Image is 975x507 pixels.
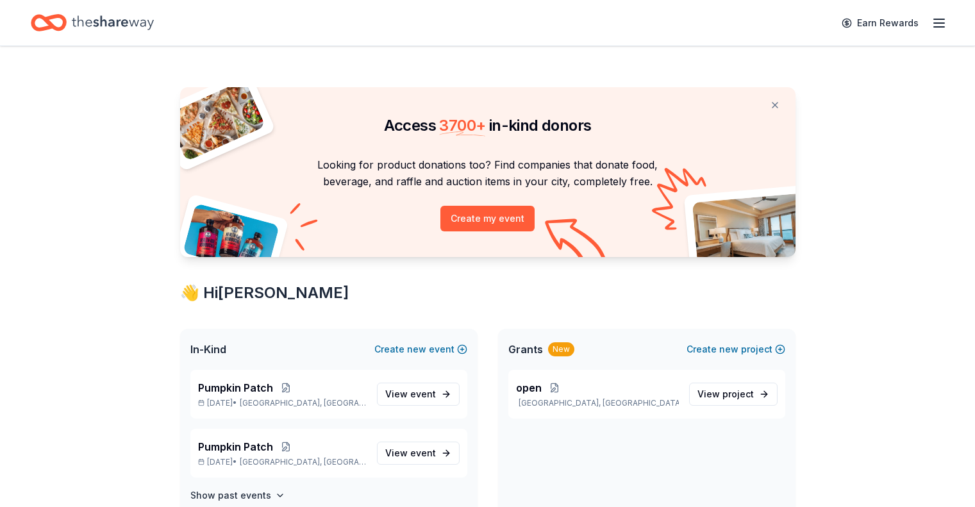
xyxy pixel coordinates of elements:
span: event [410,388,436,399]
div: 👋 Hi [PERSON_NAME] [180,283,796,303]
div: New [548,342,574,356]
button: Createnewproject [687,342,785,357]
span: 3700 + [439,116,485,135]
span: open [516,380,542,395]
span: event [410,447,436,458]
span: View [385,445,436,461]
span: Pumpkin Patch [198,380,273,395]
button: Createnewevent [374,342,467,357]
img: Curvy arrow [545,219,609,267]
span: project [722,388,754,399]
span: In-Kind [190,342,226,357]
button: Show past events [190,488,285,503]
a: Home [31,8,154,38]
span: new [719,342,738,357]
span: Grants [508,342,543,357]
span: Access in-kind donors [384,116,592,135]
a: View project [689,383,778,406]
span: new [407,342,426,357]
p: [GEOGRAPHIC_DATA], [GEOGRAPHIC_DATA] [516,398,679,408]
h4: Show past events [190,488,271,503]
span: Pumpkin Patch [198,439,273,454]
p: [DATE] • [198,457,367,467]
span: View [385,386,436,402]
p: [DATE] • [198,398,367,408]
span: [GEOGRAPHIC_DATA], [GEOGRAPHIC_DATA] [240,398,366,408]
span: View [697,386,754,402]
img: Pizza [165,79,265,162]
button: Create my event [440,206,535,231]
a: View event [377,383,460,406]
a: View event [377,442,460,465]
span: [GEOGRAPHIC_DATA], [GEOGRAPHIC_DATA] [240,457,366,467]
a: Earn Rewards [834,12,926,35]
p: Looking for product donations too? Find companies that donate food, beverage, and raffle and auct... [196,156,780,190]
